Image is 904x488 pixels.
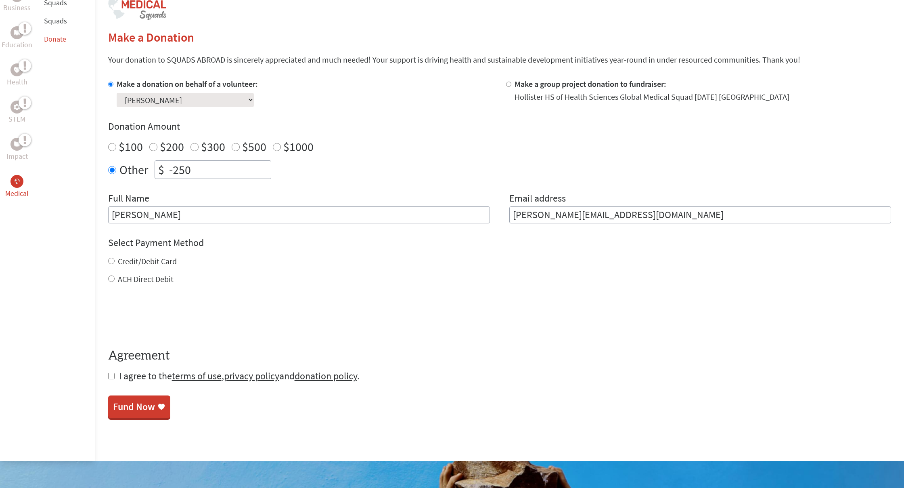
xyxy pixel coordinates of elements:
label: Make a donation on behalf of a volunteer: [117,79,258,89]
p: Impact [6,151,28,162]
p: Business [3,2,31,13]
p: Education [2,39,32,50]
label: $100 [119,139,143,154]
a: Squads [44,16,67,25]
iframe: reCAPTCHA [108,301,231,332]
a: EducationEducation [2,26,32,50]
h4: Agreement [108,349,891,363]
div: $ [155,161,167,179]
img: Education [14,30,20,36]
div: Medical [10,175,23,188]
div: Fund Now [113,400,155,413]
label: Make a group project donation to fundraiser: [515,79,666,89]
a: Donate [44,34,66,44]
div: Impact [10,138,23,151]
label: $200 [160,139,184,154]
label: Other [119,160,148,179]
a: STEMSTEM [8,101,25,125]
a: ImpactImpact [6,138,28,162]
h4: Donation Amount [108,120,891,133]
a: HealthHealth [7,63,27,88]
label: Credit/Debit Card [118,256,177,266]
input: Enter Amount [167,161,271,179]
p: Health [7,76,27,88]
p: Medical [5,188,29,199]
a: terms of use [172,370,222,382]
p: STEM [8,114,25,125]
label: Full Name [108,192,149,206]
h2: Make a Donation [108,30,891,44]
div: STEM [10,101,23,114]
a: privacy policy [224,370,279,382]
label: $1000 [283,139,314,154]
img: Impact [14,141,20,147]
label: Email address [509,192,566,206]
label: $300 [201,139,225,154]
p: Your donation to SQUADS ABROAD is sincerely appreciated and much needed! Your support is driving ... [108,54,891,65]
img: Health [14,67,20,72]
a: Fund Now [108,395,170,418]
img: Medical [14,178,20,185]
a: MedicalMedical [5,175,29,199]
label: ACH Direct Debit [118,274,174,284]
li: Donate [44,30,86,48]
img: STEM [14,104,20,110]
label: $500 [242,139,266,154]
div: Hollister HS of Health Sciences Global Medical Squad [DATE] [GEOGRAPHIC_DATA] [515,91,789,103]
div: Education [10,26,23,39]
div: Health [10,63,23,76]
h4: Select Payment Method [108,236,891,249]
input: Your Email [509,206,891,223]
li: Squads [44,12,86,30]
span: I agree to the , and . [119,370,360,382]
input: Enter Full Name [108,206,490,223]
a: donation policy [295,370,357,382]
